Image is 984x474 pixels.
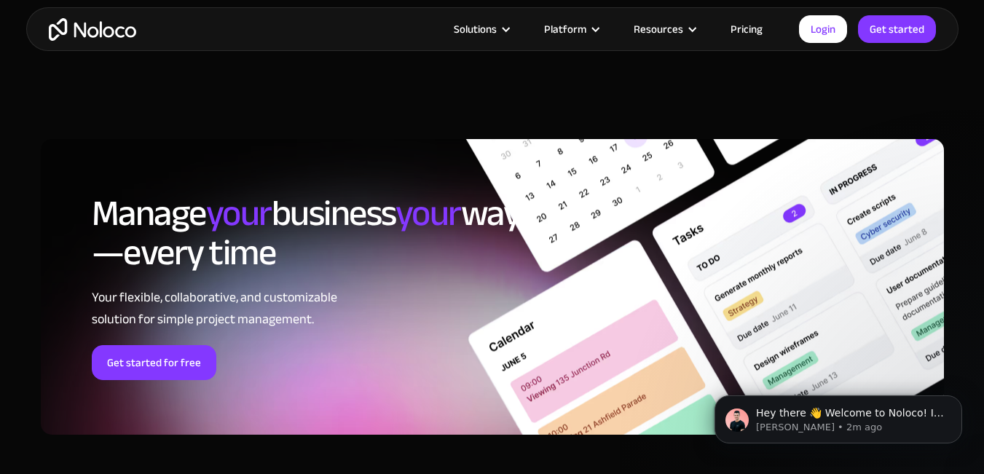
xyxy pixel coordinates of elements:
div: Resources [615,20,712,39]
div: Platform [544,20,586,39]
a: Get started [858,15,936,43]
div: Your flexible, collaborative, and customizable solution for simple project management. [92,287,460,331]
span: your [206,179,272,248]
h2: Manage business way—every time [92,194,460,272]
div: Solutions [436,20,526,39]
div: Platform [526,20,615,39]
a: home [49,18,136,41]
a: Login [799,15,847,43]
a: Pricing [712,20,781,39]
div: Resources [634,20,683,39]
a: Get started for free [92,345,216,380]
div: Solutions [454,20,497,39]
iframe: Intercom notifications message [693,365,984,467]
span: your [395,179,461,248]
